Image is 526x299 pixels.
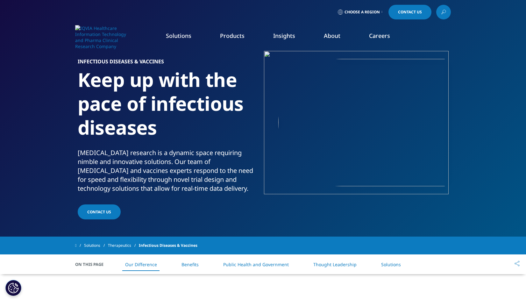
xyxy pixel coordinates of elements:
[324,32,340,39] a: About
[5,280,21,296] button: Cookies Settings
[78,68,261,148] h1: Keep up with the pace of infectious diseases
[75,25,126,49] img: IQVIA Healthcare Information Technology and Pharma Clinical Research Company
[87,209,111,215] span: Contact Us
[75,261,110,267] span: On This Page
[369,32,390,39] a: Careers
[220,32,245,39] a: Products
[125,261,157,267] a: Our Difference
[78,148,261,193] div: [MEDICAL_DATA] research is a dynamic space requiring nimble and innovative solutions. Our team of...
[129,22,451,52] nav: Primary
[78,59,261,68] h6: Infectious Diseases & Vaccines
[273,32,295,39] a: Insights
[108,240,139,251] a: Therapeutics
[345,10,380,15] span: Choose a Region
[398,10,422,14] span: Contact Us
[166,32,191,39] a: Solutions
[78,204,121,219] a: Contact Us
[313,261,357,267] a: Thought Leadership
[139,240,197,251] span: Infectious Diseases & Vaccines
[278,59,449,186] img: 141_vaccine-and-hypodermic-syringe-sitting-on-a-glass-dish.jpg
[381,261,401,267] a: Solutions
[84,240,108,251] a: Solutions
[388,5,431,19] a: Contact Us
[181,261,199,267] a: Benefits
[223,261,289,267] a: Public Health and Government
